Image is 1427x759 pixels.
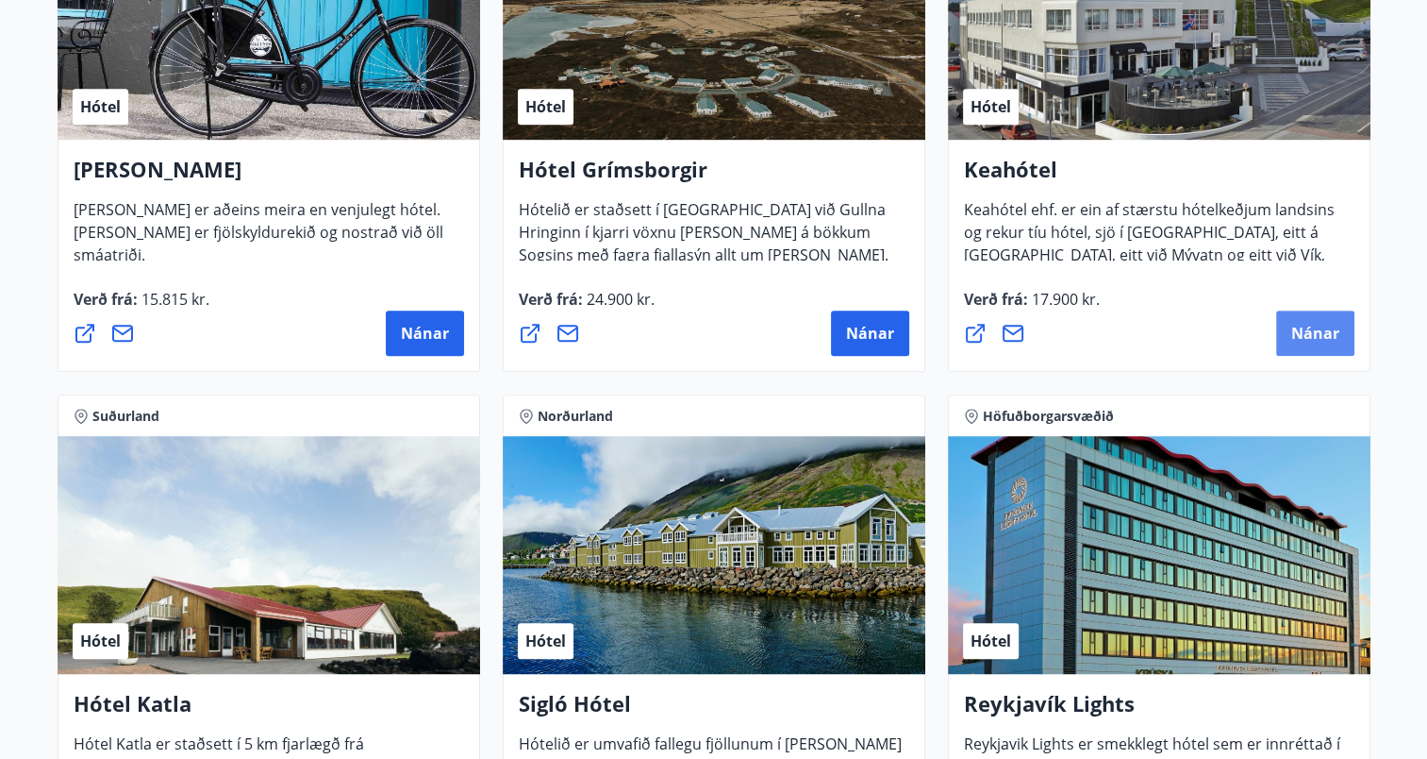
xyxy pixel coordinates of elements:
span: Höfuðborgarsvæðið [983,407,1114,426]
h4: Hótel Grímsborgir [519,155,909,198]
h4: [PERSON_NAME] [74,155,464,198]
span: Nánar [1291,323,1339,344]
span: Keahótel ehf. er ein af stærstu hótelkeðjum landsins og rekur tíu hótel, sjö í [GEOGRAPHIC_DATA],... [964,199,1335,326]
span: Nánar [401,323,449,344]
span: 24.900 kr. [583,289,655,310]
span: Verð frá : [74,289,209,325]
button: Nánar [1276,311,1354,356]
span: [PERSON_NAME] er aðeins meira en venjulegt hótel. [PERSON_NAME] er fjölskyldurekið og nostrað við... [74,199,443,280]
span: 17.900 kr. [1028,289,1100,310]
h4: Keahótel [964,155,1354,198]
span: Hótelið er staðsett í [GEOGRAPHIC_DATA] við Gullna Hringinn í kjarri vöxnu [PERSON_NAME] á bökkum... [519,199,888,326]
span: Nánar [846,323,894,344]
span: Suðurland [92,407,159,426]
span: Hótel [525,631,566,651]
span: Hótel [525,96,566,117]
span: Hótel [80,96,121,117]
h4: Hótel Katla [74,689,464,733]
span: 15.815 kr. [138,289,209,310]
span: Hótel [971,96,1011,117]
span: Verð frá : [519,289,655,325]
span: Norðurland [538,407,613,426]
button: Nánar [831,311,909,356]
span: Verð frá : [964,289,1100,325]
button: Nánar [386,311,464,356]
span: Hótel [80,631,121,651]
span: Hótel [971,631,1011,651]
h4: Sigló Hótel [519,689,909,733]
h4: Reykjavík Lights [964,689,1354,733]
